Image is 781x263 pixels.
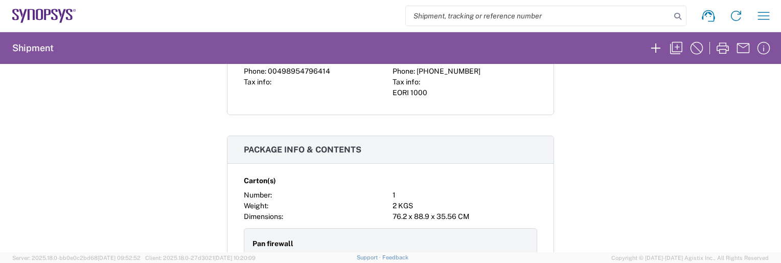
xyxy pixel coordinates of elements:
span: Weight: [244,202,268,210]
span: Dimensions: [244,212,283,221]
span: Pan firewall [252,238,293,249]
span: Copyright © [DATE]-[DATE] Agistix Inc., All Rights Reserved [611,253,769,262]
input: Shipment, tracking or reference number [406,6,671,26]
span: Carton(s) [244,176,276,186]
span: Phone: [393,67,415,75]
a: Feedback [382,254,408,260]
span: 00498954796414 [268,67,330,75]
span: Client: 2025.18.0-27d3021 [145,255,256,261]
span: EORI [393,89,409,97]
span: [DATE] 10:20:09 [214,255,256,261]
span: [DATE] 09:52:52 [98,255,141,261]
span: Package info & contents [244,145,361,155]
a: Support [357,254,382,260]
span: [PHONE_NUMBER] [417,67,480,75]
span: Tax info: [393,78,420,86]
div: 1 [393,190,537,201]
span: Phone: [244,67,266,75]
h2: Shipment [12,42,54,54]
span: Number: [244,191,272,199]
span: Tax info: [244,78,271,86]
span: Server: 2025.18.0-bb0e0c2bd68 [12,255,141,261]
div: 2 KGS [393,201,537,211]
span: 1000 [410,89,427,97]
div: 76.2 x 88.9 x 35.56 CM [393,211,537,222]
